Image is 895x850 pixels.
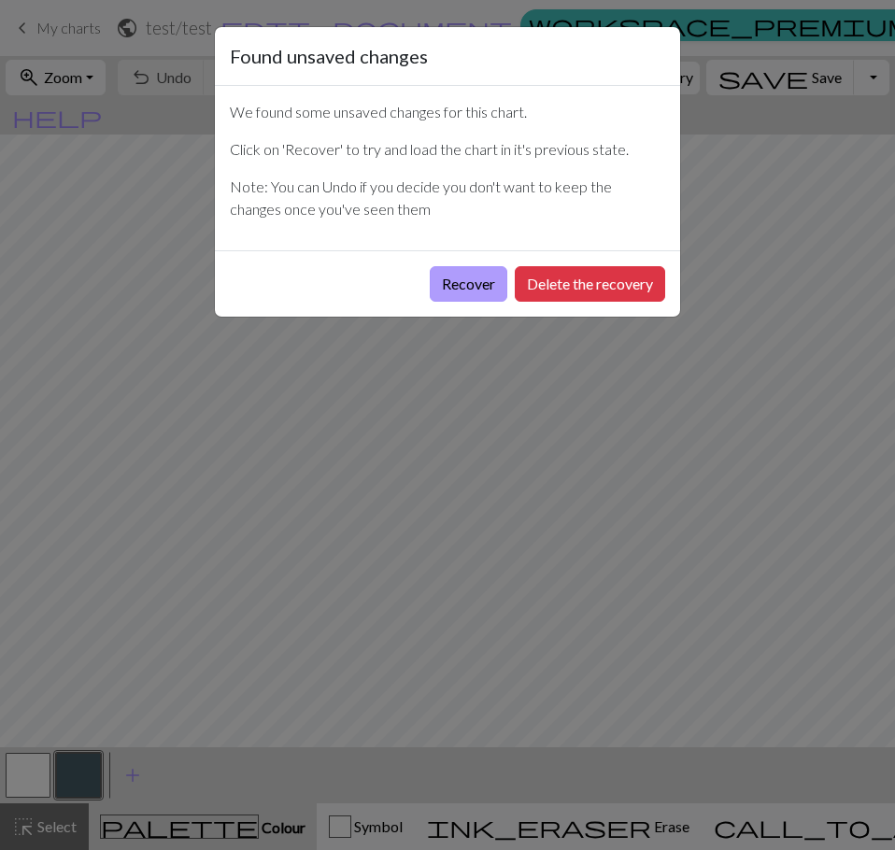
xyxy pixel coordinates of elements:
[515,266,665,302] button: Delete the recovery
[230,101,665,123] p: We found some unsaved changes for this chart.
[230,176,665,220] p: Note: You can Undo if you decide you don't want to keep the changes once you've seen them
[430,266,507,302] button: Recover
[230,42,428,70] h5: Found unsaved changes
[230,138,665,161] p: Click on 'Recover' to try and load the chart in it's previous state.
